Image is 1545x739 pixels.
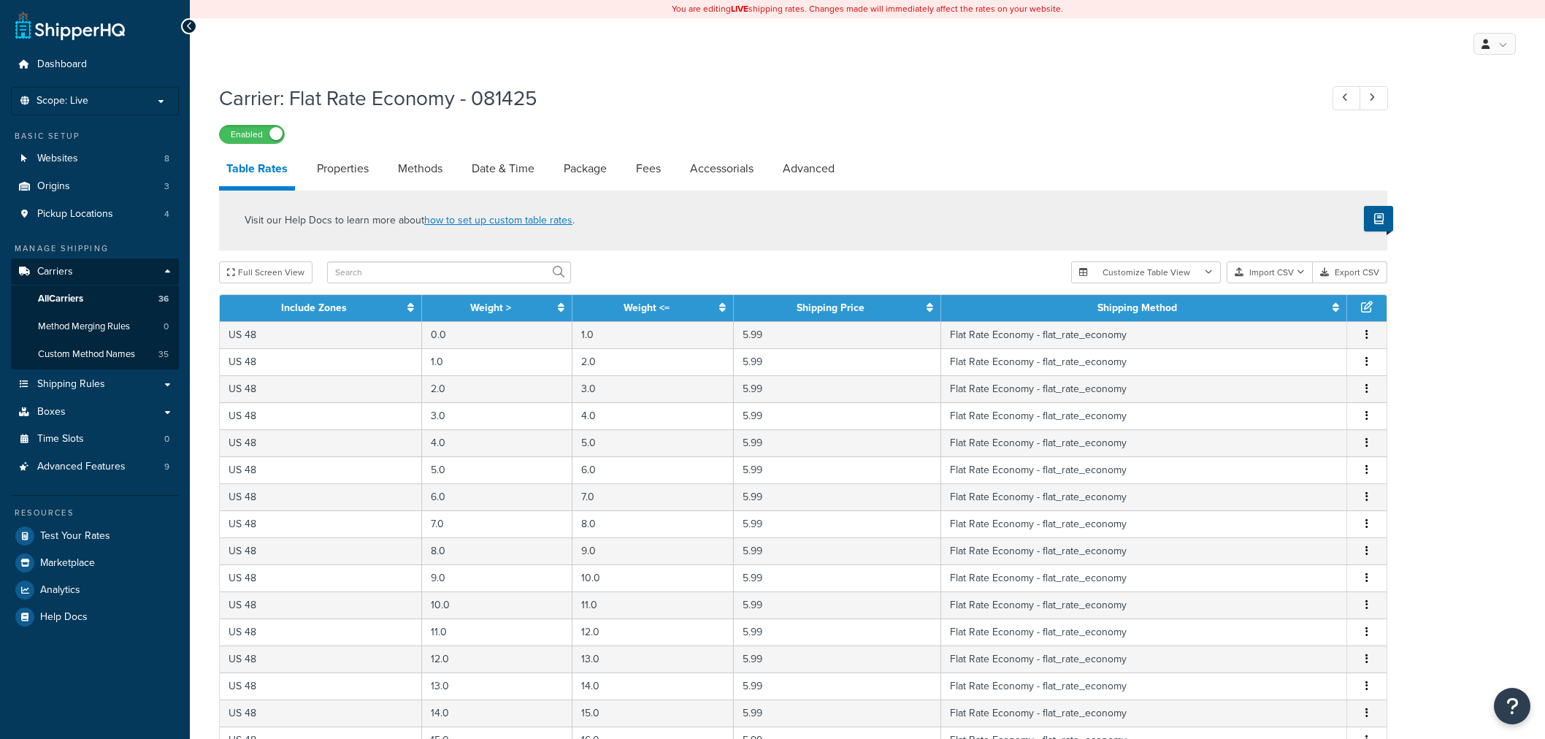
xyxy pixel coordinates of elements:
[572,483,734,510] td: 7.0
[37,461,126,473] span: Advanced Features
[734,483,940,510] td: 5.99
[422,673,572,700] td: 13.0
[37,153,78,165] span: Websites
[572,348,734,375] td: 2.0
[310,151,376,186] a: Properties
[220,537,422,564] td: US 48
[37,58,87,71] span: Dashboard
[941,646,1347,673] td: Flat Rate Economy - flat_rate_economy
[941,537,1347,564] td: Flat Rate Economy - flat_rate_economy
[11,259,179,369] li: Carriers
[731,2,748,15] b: LIVE
[11,453,179,480] a: Advanced Features9
[220,619,422,646] td: US 48
[11,259,179,286] a: Carriers
[11,341,179,368] a: Custom Method Names35
[572,537,734,564] td: 9.0
[11,426,179,453] li: Time Slots
[572,429,734,456] td: 5.0
[37,208,113,221] span: Pickup Locations
[941,321,1347,348] td: Flat Rate Economy - flat_rate_economy
[775,151,842,186] a: Advanced
[164,433,169,445] span: 0
[38,321,130,333] span: Method Merging Rules
[572,510,734,537] td: 8.0
[38,293,83,305] span: All Carriers
[572,591,734,619] td: 11.0
[734,537,940,564] td: 5.99
[220,456,422,483] td: US 48
[624,300,670,315] a: Weight <=
[422,646,572,673] td: 12.0
[11,371,179,398] a: Shipping Rules
[11,173,179,200] li: Origins
[424,212,572,228] a: how to set up custom table rates
[220,646,422,673] td: US 48
[37,95,88,107] span: Scope: Live
[11,399,179,426] li: Boxes
[422,429,572,456] td: 4.0
[11,130,179,142] div: Basic Setup
[220,510,422,537] td: US 48
[38,348,135,361] span: Custom Method Names
[572,619,734,646] td: 12.0
[941,591,1347,619] td: Flat Rate Economy - flat_rate_economy
[164,321,169,333] span: 0
[572,402,734,429] td: 4.0
[11,145,179,172] a: Websites8
[572,375,734,402] td: 3.0
[734,564,940,591] td: 5.99
[941,564,1347,591] td: Flat Rate Economy - flat_rate_economy
[734,591,940,619] td: 5.99
[11,523,179,549] a: Test Your Rates
[11,550,179,576] a: Marketplace
[422,348,572,375] td: 1.0
[941,673,1347,700] td: Flat Rate Economy - flat_rate_economy
[40,611,88,624] span: Help Docs
[11,453,179,480] li: Advanced Features
[219,151,295,191] a: Table Rates
[1364,206,1393,231] button: Show Help Docs
[1333,86,1361,110] a: Previous Record
[941,348,1347,375] td: Flat Rate Economy - flat_rate_economy
[734,321,940,348] td: 5.99
[422,456,572,483] td: 5.0
[158,293,169,305] span: 36
[219,261,313,283] button: Full Screen View
[40,557,95,570] span: Marketplace
[220,348,422,375] td: US 48
[220,126,284,143] label: Enabled
[219,84,1306,112] h1: Carrier: Flat Rate Economy - 081425
[797,300,864,315] a: Shipping Price
[941,402,1347,429] td: Flat Rate Economy - flat_rate_economy
[220,483,422,510] td: US 48
[734,348,940,375] td: 5.99
[734,375,940,402] td: 5.99
[1360,86,1388,110] a: Next Record
[11,507,179,519] div: Resources
[220,429,422,456] td: US 48
[11,145,179,172] li: Websites
[11,242,179,255] div: Manage Shipping
[11,201,179,228] a: Pickup Locations4
[941,700,1347,727] td: Flat Rate Economy - flat_rate_economy
[422,700,572,727] td: 14.0
[422,591,572,619] td: 10.0
[941,619,1347,646] td: Flat Rate Economy - flat_rate_economy
[11,341,179,368] li: Custom Method Names
[11,173,179,200] a: Origins3
[220,591,422,619] td: US 48
[245,212,575,229] p: Visit our Help Docs to learn more about .
[220,700,422,727] td: US 48
[158,348,169,361] span: 35
[1071,261,1221,283] button: Customize Table View
[164,461,169,473] span: 9
[422,619,572,646] td: 11.0
[572,700,734,727] td: 15.0
[11,51,179,78] a: Dashboard
[37,433,84,445] span: Time Slots
[164,153,169,165] span: 8
[572,456,734,483] td: 6.0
